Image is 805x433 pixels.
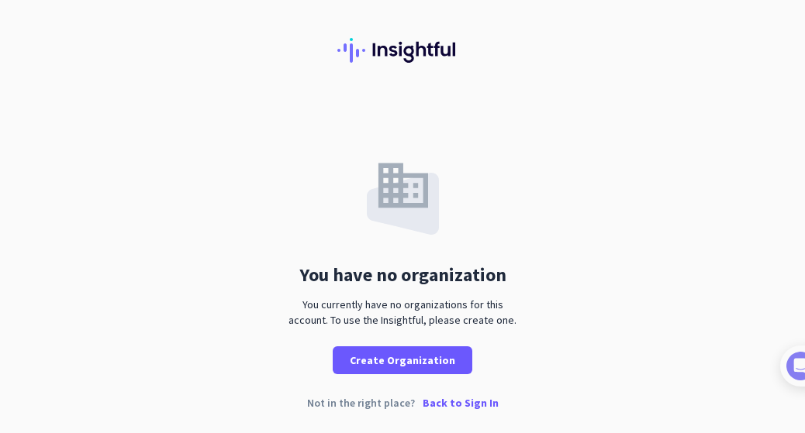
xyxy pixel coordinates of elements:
[299,266,506,284] div: You have no organization
[333,346,472,374] button: Create Organization
[337,38,468,63] img: Insightful
[350,352,455,368] span: Create Organization
[282,297,523,328] div: You currently have no organizations for this account. To use the Insightful, please create one.
[423,397,499,408] p: Back to Sign In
